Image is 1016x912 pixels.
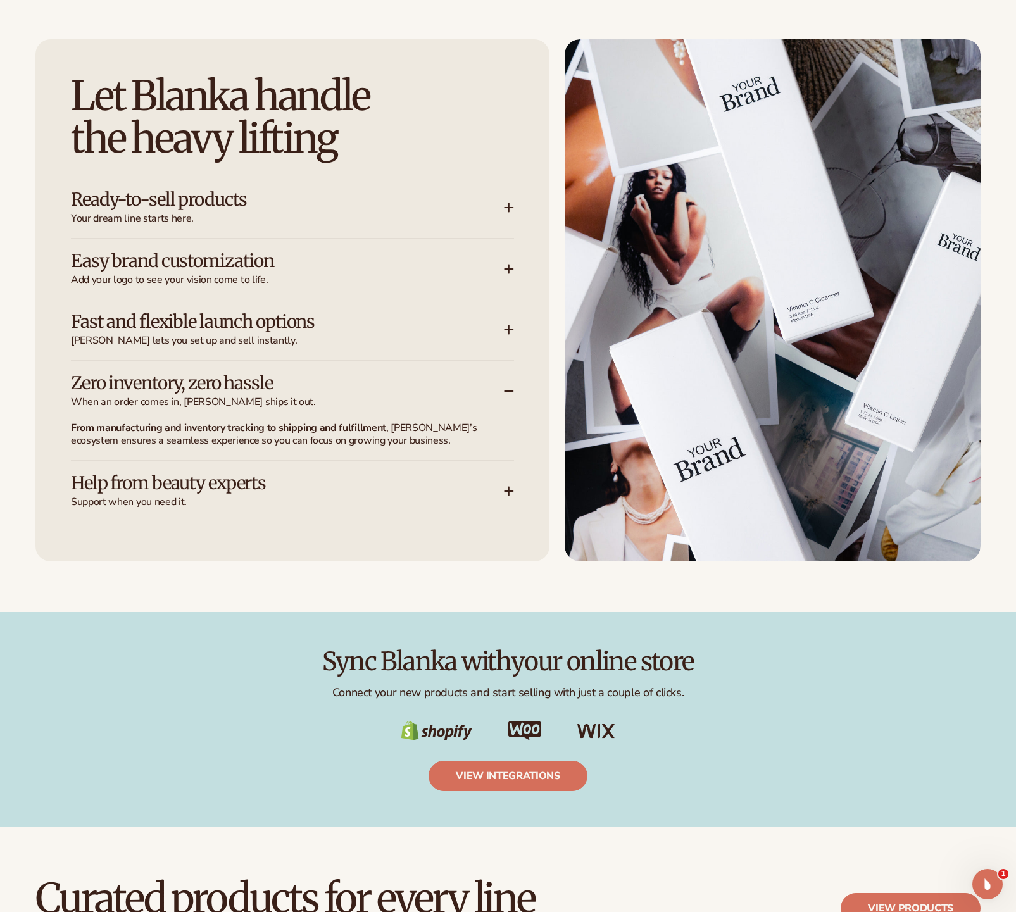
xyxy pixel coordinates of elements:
p: Connect your new products and start selling with just a couple of clicks. [35,685,981,700]
h3: Zero inventory, zero hassle [71,373,466,393]
span: When an order comes in, [PERSON_NAME] ships it out. [71,396,504,409]
a: view integrations [429,761,587,791]
img: Shopify Image 21 [508,721,542,740]
span: Add your logo to see your vision come to life. [71,273,504,287]
img: Shopify Image 20 [401,721,472,741]
h3: Ready-to-sell products [71,190,466,209]
span: Your dream line starts here. [71,212,504,225]
h2: Let Blanka handle the heavy lifting [71,75,514,159]
img: Shopify Image 22 [577,724,615,739]
strong: From manufacturing and inventory tracking to shipping and fulfillment [71,421,386,435]
span: [PERSON_NAME] lets you set up and sell instantly. [71,334,504,347]
span: Support when you need it. [71,496,504,509]
p: , [PERSON_NAME]’s ecosystem ensures a seamless experience so you can focus on growing your business. [71,422,499,448]
h3: Help from beauty experts [71,473,466,493]
iframe: Intercom live chat [972,869,1003,899]
h3: Easy brand customization [71,251,466,271]
h2: Sync Blanka with your online store [35,647,981,675]
img: Boxes for skin care products. [565,39,981,562]
span: 1 [998,869,1008,879]
h3: Fast and flexible launch options [71,312,466,332]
